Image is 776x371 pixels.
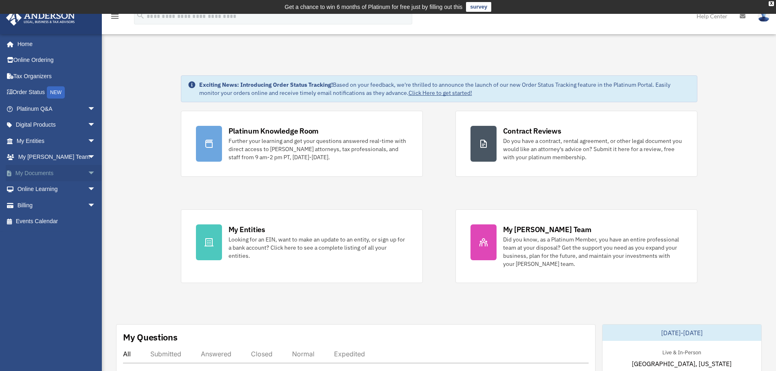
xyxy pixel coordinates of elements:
[88,165,104,182] span: arrow_drop_down
[6,165,108,181] a: My Documentsarrow_drop_down
[6,213,108,230] a: Events Calendar
[503,126,561,136] div: Contract Reviews
[88,133,104,149] span: arrow_drop_down
[334,350,365,358] div: Expedited
[229,224,265,235] div: My Entities
[602,325,761,341] div: [DATE]-[DATE]
[47,86,65,99] div: NEW
[503,235,682,268] div: Did you know, as a Platinum Member, you have an entire professional team at your disposal? Get th...
[88,101,104,117] span: arrow_drop_down
[455,209,697,283] a: My [PERSON_NAME] Team Did you know, as a Platinum Member, you have an entire professional team at...
[123,350,131,358] div: All
[6,181,108,198] a: Online Learningarrow_drop_down
[6,84,108,101] a: Order StatusNEW
[6,52,108,68] a: Online Ordering
[632,359,732,369] span: [GEOGRAPHIC_DATA], [US_STATE]
[503,224,591,235] div: My [PERSON_NAME] Team
[769,1,774,6] div: close
[88,181,104,198] span: arrow_drop_down
[201,350,231,358] div: Answered
[6,36,104,52] a: Home
[136,11,145,20] i: search
[229,235,408,260] div: Looking for an EIN, want to make an update to an entity, or sign up for a bank account? Click her...
[229,137,408,161] div: Further your learning and get your questions answered real-time with direct access to [PERSON_NAM...
[466,2,491,12] a: survey
[6,197,108,213] a: Billingarrow_drop_down
[6,117,108,133] a: Digital Productsarrow_drop_down
[88,149,104,166] span: arrow_drop_down
[285,2,463,12] div: Get a chance to win 6 months of Platinum for free just by filling out this
[110,11,120,21] i: menu
[181,111,423,177] a: Platinum Knowledge Room Further your learning and get your questions answered real-time with dire...
[199,81,333,88] strong: Exciting News: Introducing Order Status Tracking!
[292,350,314,358] div: Normal
[6,101,108,117] a: Platinum Q&Aarrow_drop_down
[503,137,682,161] div: Do you have a contract, rental agreement, or other legal document you would like an attorney's ad...
[409,89,472,97] a: Click Here to get started!
[88,197,104,214] span: arrow_drop_down
[455,111,697,177] a: Contract Reviews Do you have a contract, rental agreement, or other legal document you would like...
[123,331,178,343] div: My Questions
[150,350,181,358] div: Submitted
[181,209,423,283] a: My Entities Looking for an EIN, want to make an update to an entity, or sign up for a bank accoun...
[229,126,319,136] div: Platinum Knowledge Room
[4,10,77,26] img: Anderson Advisors Platinum Portal
[251,350,273,358] div: Closed
[88,117,104,134] span: arrow_drop_down
[199,81,690,97] div: Based on your feedback, we're thrilled to announce the launch of our new Order Status Tracking fe...
[656,347,708,356] div: Live & In-Person
[758,10,770,22] img: User Pic
[6,149,108,165] a: My [PERSON_NAME] Teamarrow_drop_down
[6,68,108,84] a: Tax Organizers
[110,14,120,21] a: menu
[6,133,108,149] a: My Entitiesarrow_drop_down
